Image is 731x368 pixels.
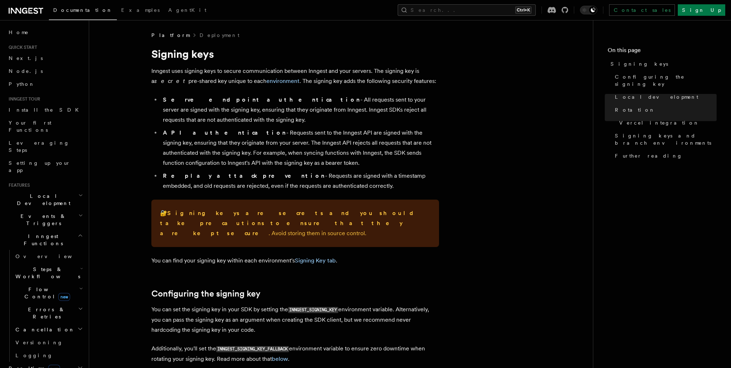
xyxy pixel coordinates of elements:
a: Examples [117,2,164,19]
a: Setting up your app [6,157,84,177]
a: Sign Up [678,4,725,16]
span: Configuring the signing key [615,73,717,88]
p: Inngest uses signing keys to secure communication between Inngest and your servers. The signing k... [151,66,439,86]
a: environment [266,78,300,84]
li: - Requests are signed with a timestamp embedded, and old requests are rejected, even if the reque... [161,171,439,191]
button: Toggle dark mode [580,6,597,14]
em: secret [154,78,188,84]
span: Platform [151,32,189,39]
span: Rotation [615,106,655,113]
h1: Signing keys [151,47,439,60]
button: Inngest Functions [6,230,84,250]
button: Local Development [6,190,84,210]
strong: API authentication [163,129,286,136]
button: Events & Triggers [6,210,84,230]
a: Further reading [612,149,717,162]
span: Events & Triggers [6,213,78,227]
a: Home [6,26,84,39]
code: INNGEST_SIGNING_KEY_FALLBACK [216,346,289,352]
code: INNGEST_SIGNING_KEY [288,307,338,313]
a: Signing keys [608,57,717,70]
a: Signing Key tab [295,257,336,264]
span: Quick start [6,45,37,50]
a: Your first Functions [6,116,84,136]
a: Node.js [6,65,84,78]
strong: Signing keys are secrets and you should take precautions to ensure that they are kept secure [160,210,419,237]
button: Errors & Retries [13,303,84,323]
a: Versioning [13,336,84,349]
span: Node.js [9,68,43,74]
span: Versioning [15,340,63,345]
a: Configuring the signing key [151,289,260,299]
a: Rotation [612,103,717,116]
p: You can find your signing key within each environment's . [151,256,439,266]
span: Features [6,182,30,188]
button: Steps & Workflows [13,263,84,283]
div: Inngest Functions [6,250,84,362]
a: Logging [13,349,84,362]
span: Signing keys [611,60,668,67]
span: Inngest Functions [6,233,78,247]
strong: Serve endpoint authentication [163,96,360,103]
a: Local development [612,90,717,103]
span: Inngest tour [6,96,40,102]
a: below [272,355,288,362]
span: Home [9,29,29,36]
span: Local Development [6,192,78,207]
a: AgentKit [164,2,211,19]
strong: Replay attack prevention [163,172,325,179]
span: Overview [15,253,90,259]
h4: On this page [608,46,717,57]
span: AgentKit [168,7,206,13]
a: Install the SDK [6,103,84,116]
a: Python [6,78,84,90]
span: Errors & Retries [13,306,78,320]
span: Next.js [9,55,43,61]
span: Local development [615,93,698,101]
a: Overview [13,250,84,263]
span: Flow Control [13,286,79,300]
span: Logging [15,353,53,358]
span: Your first Functions [9,120,51,133]
a: Deployment [200,32,239,39]
span: Examples [121,7,160,13]
button: Cancellation [13,323,84,336]
span: Leveraging Steps [9,140,69,153]
kbd: Ctrl+K [515,6,531,14]
span: Python [9,81,35,87]
p: 🔐 . Avoid storing them in source control. [160,208,430,238]
span: Install the SDK [9,107,83,113]
span: Setting up your app [9,160,70,173]
p: Additionally, you'll set the environment variable to ensure zero downtime when rotating your sign... [151,344,439,364]
span: new [58,293,70,301]
span: Further reading [615,152,682,159]
span: Signing keys and branch environments [615,132,717,146]
a: Contact sales [609,4,675,16]
span: Steps & Workflows [13,266,80,280]
span: Documentation [53,7,113,13]
a: Configuring the signing key [612,70,717,90]
button: Flow Controlnew [13,283,84,303]
a: Next.js [6,52,84,65]
span: Cancellation [13,326,75,333]
button: Search...Ctrl+K [398,4,536,16]
p: You can set the signing key in your SDK by setting the environment variable. Alternatively, you c... [151,304,439,335]
a: Leveraging Steps [6,136,84,157]
li: - Requests sent to the Inngest API are signed with the signing key, ensuring that they originate ... [161,128,439,168]
li: - All requests sent to your server are signed with the signing key, ensuring that they originate ... [161,95,439,125]
span: Vercel integration [619,119,699,126]
a: Documentation [49,2,117,20]
a: Signing keys and branch environments [612,129,717,149]
a: Vercel integration [616,116,717,129]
